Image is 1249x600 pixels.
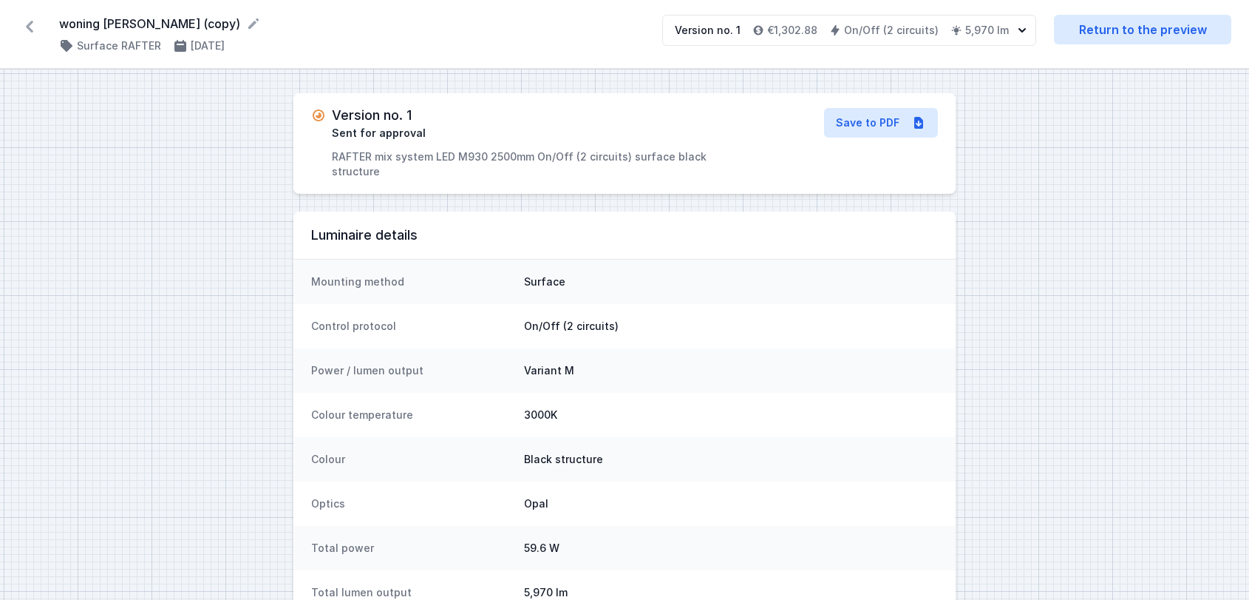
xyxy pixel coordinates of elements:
[311,496,512,511] dt: Optics
[844,23,939,38] h4: On/Off (2 circuits)
[77,38,161,53] h4: Surface RAFTER
[311,541,512,556] dt: Total power
[311,319,512,334] dt: Control protocol
[311,585,512,600] dt: Total lumen output
[524,452,938,467] dd: Black structure
[246,16,261,31] button: Rename project
[311,108,326,123] img: pending.svg
[675,23,741,38] div: Version no. 1
[662,15,1036,46] button: Version no. 1€1,302.88On/Off (2 circuits)5,970 lm
[332,126,426,141] span: Sent for approval
[59,15,644,33] form: woning [PERSON_NAME] (copy)
[524,319,938,334] dd: On/Off (2 circuits)
[524,363,938,378] dd: Variant M
[767,23,817,38] h4: €1,302.88
[332,149,729,179] p: RAFTER mix system LED M930 2500mm On/Off (2 circuits) surface black structure
[524,408,938,422] dd: 3000K
[965,23,1009,38] h4: 5,970 lm
[1054,15,1231,44] a: Return to the preview
[824,108,938,138] a: Save to PDF
[311,408,512,422] dt: Colour temperature
[311,226,938,244] h3: Luminaire details
[311,363,512,378] dt: Power / lumen output
[524,541,938,556] dd: 59.6 W
[332,108,412,123] h3: Version no. 1
[311,452,512,467] dt: Colour
[524,496,938,511] dd: Opal
[524,274,938,289] dd: Surface
[191,38,225,53] h4: [DATE]
[311,274,512,289] dt: Mounting method
[524,585,938,600] dd: 5,970 lm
